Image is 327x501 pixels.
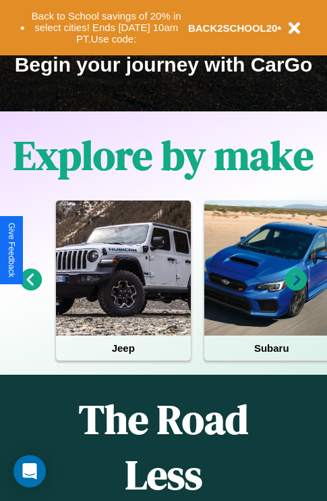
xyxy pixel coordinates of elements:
h1: Explore by make [13,128,314,183]
div: Give Feedback [7,223,16,278]
h4: Jeep [56,336,191,361]
div: Open Intercom Messenger [13,455,46,487]
b: BACK2SCHOOL20 [188,22,278,34]
button: Back to School savings of 20% in select cities! Ends [DATE] 10am PT.Use code: [25,7,188,49]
